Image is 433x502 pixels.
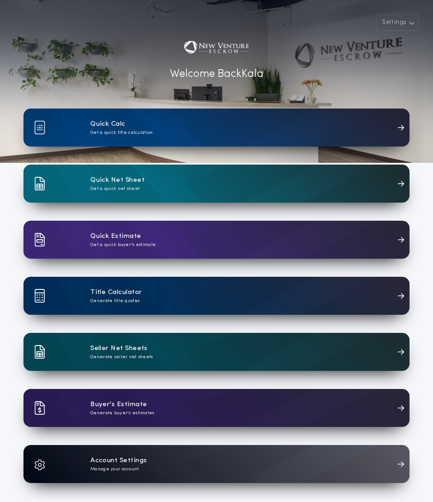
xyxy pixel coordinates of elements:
[90,298,140,304] p: Generate title quotes
[90,354,153,360] p: Generate seller net sheets
[90,287,142,298] h1: Title Calculator
[90,119,126,129] h1: Quick Calc
[90,185,140,192] p: Get a quick net sheet
[376,14,419,31] button: Settings
[176,34,257,62] img: account-logo
[23,109,410,147] a: card iconQuick CalcGet a quick title calculation
[90,455,147,466] h1: Account Settings
[23,333,410,371] a: card iconSeller Net SheetsGenerate seller net sheets
[34,459,45,470] img: card icon
[170,66,264,82] p: Welcome Back Kala
[90,410,154,417] p: Generate buyer's estimates
[34,401,45,415] img: card icon
[34,177,45,190] img: card icon
[34,233,45,246] img: card icon
[90,399,147,410] h1: Buyer's Estimate
[23,221,410,259] a: card iconQuick EstimateGet a quick buyer's estimate
[34,289,45,303] img: card icon
[23,277,410,315] a: card iconTitle CalculatorGenerate title quotes
[90,175,144,185] h1: Quick Net Sheet
[23,165,410,203] a: card iconQuick Net SheetGet a quick net sheet
[90,231,141,242] h1: Quick Estimate
[90,466,139,473] p: Manage your account
[23,445,410,483] a: card iconAccount SettingsManage your account
[90,242,156,248] p: Get a quick buyer's estimate
[34,345,45,359] img: card icon
[90,343,148,354] h1: Seller Net Sheets
[23,389,410,427] a: card iconBuyer's EstimateGenerate buyer's estimates
[90,129,153,136] p: Get a quick title calculation
[34,121,45,134] img: card icon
